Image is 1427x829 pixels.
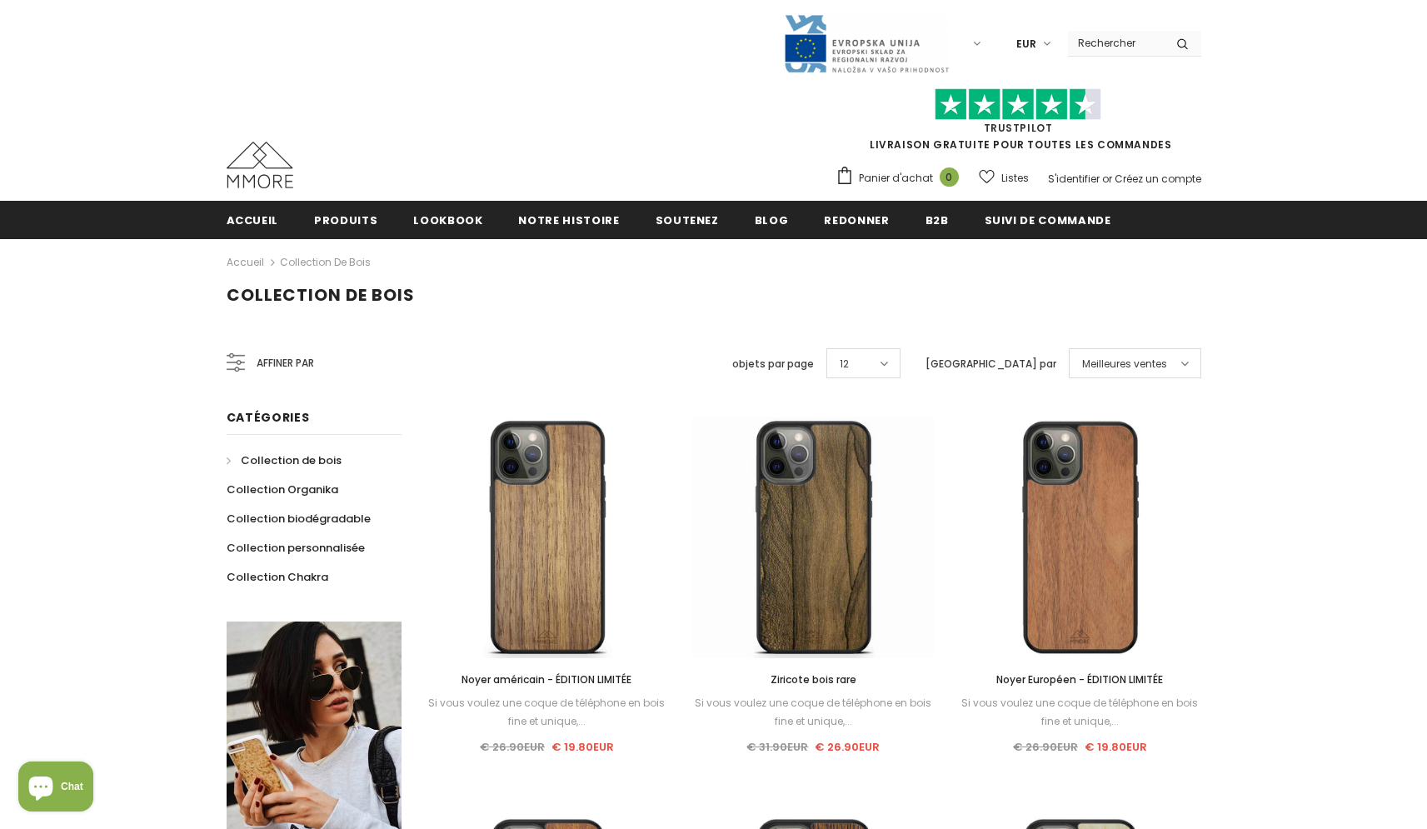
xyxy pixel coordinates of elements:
[859,170,933,187] span: Panier d'achat
[413,212,482,228] span: Lookbook
[518,212,619,228] span: Notre histoire
[1115,172,1201,186] a: Créez un compte
[940,167,959,187] span: 0
[227,482,338,497] span: Collection Organika
[771,672,856,687] span: Ziricote bois rare
[413,201,482,238] a: Lookbook
[1016,36,1036,52] span: EUR
[227,562,328,592] a: Collection Chakra
[427,671,668,689] a: Noyer américain - ÉDITION LIMITÉE
[985,212,1111,228] span: Suivi de commande
[656,201,719,238] a: soutenez
[732,356,814,372] label: objets par page
[227,475,338,504] a: Collection Organika
[824,201,889,238] a: Redonner
[551,739,614,755] span: € 19.80EUR
[241,452,342,468] span: Collection de bois
[227,409,310,426] span: Catégories
[935,88,1101,121] img: Faites confiance aux étoiles pilotes
[996,672,1163,687] span: Noyer Européen - ÉDITION LIMITÉE
[227,569,328,585] span: Collection Chakra
[840,356,849,372] span: 12
[280,255,371,269] a: Collection de bois
[755,212,789,228] span: Blog
[227,212,279,228] span: Accueil
[227,533,365,562] a: Collection personnalisée
[1102,172,1112,186] span: or
[1001,170,1029,187] span: Listes
[518,201,619,238] a: Notre histoire
[959,694,1200,731] div: Si vous voulez une coque de téléphone en bois fine et unique,...
[746,739,808,755] span: € 31.90EUR
[984,121,1053,135] a: TrustPilot
[783,13,950,74] img: Javni Razpis
[836,96,1201,152] span: LIVRAISON GRATUITE POUR TOUTES LES COMMANDES
[926,212,949,228] span: B2B
[985,201,1111,238] a: Suivi de commande
[783,36,950,50] a: Javni Razpis
[979,163,1029,192] a: Listes
[656,212,719,228] span: soutenez
[1048,172,1100,186] a: S'identifier
[227,511,371,527] span: Collection biodégradable
[227,504,371,533] a: Collection biodégradable
[1085,739,1147,755] span: € 19.80EUR
[462,672,631,687] span: Noyer américain - ÉDITION LIMITÉE
[1082,356,1167,372] span: Meilleures ventes
[227,540,365,556] span: Collection personnalisée
[314,201,377,238] a: Produits
[227,252,264,272] a: Accueil
[1013,739,1078,755] span: € 26.90EUR
[314,212,377,228] span: Produits
[692,694,934,731] div: Si vous voulez une coque de téléphone en bois fine et unique,...
[227,446,342,475] a: Collection de bois
[227,283,415,307] span: Collection de bois
[926,356,1056,372] label: [GEOGRAPHIC_DATA] par
[815,739,880,755] span: € 26.90EUR
[227,201,279,238] a: Accueil
[1068,31,1164,55] input: Search Site
[427,694,668,731] div: Si vous voulez une coque de téléphone en bois fine et unique,...
[926,201,949,238] a: B2B
[13,762,98,816] inbox-online-store-chat: Shopify online store chat
[755,201,789,238] a: Blog
[257,354,314,372] span: Affiner par
[480,739,545,755] span: € 26.90EUR
[692,671,934,689] a: Ziricote bois rare
[959,671,1200,689] a: Noyer Européen - ÉDITION LIMITÉE
[824,212,889,228] span: Redonner
[836,166,967,191] a: Panier d'achat 0
[227,142,293,188] img: Cas MMORE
